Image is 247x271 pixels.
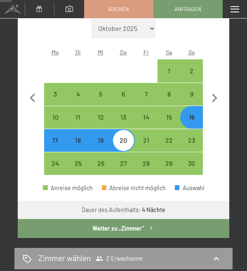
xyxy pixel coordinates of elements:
[135,83,158,106] div: Fri Nov 07 2025
[67,106,89,129] div: Tue Nov 11 2025
[112,106,135,129] div: Anreise möglich
[90,114,111,135] div: 12
[82,206,165,214] div: Dauer des Aufenthalts:
[158,106,180,129] div: Sat Nov 15 2025
[89,106,112,129] div: Anreise möglich
[180,129,203,152] div: Anreise möglich
[44,152,67,175] div: Mon Nov 24 2025
[158,68,179,89] div: 1
[136,91,157,112] div: 7
[135,83,158,106] div: Anreise möglich
[158,59,180,82] div: Anreise möglich
[166,49,172,56] abbr: Samstag
[44,83,67,106] div: Anreise möglich
[67,129,89,152] div: Anreise möglich
[181,91,202,112] div: 9
[38,253,91,264] h2: Zimmer wählen
[108,5,129,13] span: Buchen
[158,152,180,175] div: Sat Nov 29 2025
[44,129,67,152] div: Anreise möglich
[136,114,157,135] div: 14
[188,49,195,56] abbr: Sonntag
[158,83,180,106] div: Sat Nov 08 2025
[143,49,149,56] abbr: Freitag
[158,59,180,82] div: Sat Nov 01 2025
[136,137,157,158] div: 21
[89,129,112,152] div: Wed Nov 19 2025
[113,91,134,112] div: 6
[45,137,66,158] div: 17
[68,114,89,135] div: 11
[158,129,180,152] div: Anreise möglich
[174,5,201,13] span: Anfragen
[44,106,67,129] div: Mon Nov 10 2025
[45,114,66,135] div: 10
[158,129,180,152] div: Sat Nov 22 2025
[75,49,81,56] abbr: Dienstag
[181,160,202,181] div: 30
[89,83,112,106] div: Wed Nov 05 2025
[112,152,135,175] div: Anreise möglich
[68,160,89,181] div: 25
[68,91,89,112] div: 4
[45,91,66,112] div: 3
[180,106,203,129] div: Sun Nov 16 2025
[181,137,202,158] div: 23
[158,160,179,181] div: 29
[112,129,135,152] div: Thu Nov 20 2025
[89,83,112,106] div: Anreise möglich
[154,0,222,18] a: Anfragen
[67,152,89,175] div: Tue Nov 25 2025
[90,137,111,158] div: 19
[135,106,158,129] div: Fri Nov 14 2025
[180,59,203,82] div: Anreise möglich
[96,255,143,263] span: 2 Erwachsene
[67,83,89,106] div: Anreise möglich
[180,152,203,175] div: Sun Nov 30 2025
[44,129,67,152] div: Mon Nov 17 2025
[142,206,165,213] b: 4 Nächte
[67,83,89,106] div: Tue Nov 04 2025
[98,49,104,56] abbr: Mittwoch
[18,219,229,238] button: Weiter zu „Zimmer“
[158,83,180,106] div: Anreise möglich
[45,160,66,181] div: 24
[112,152,135,175] div: Thu Nov 27 2025
[67,129,89,152] div: Tue Nov 18 2025
[181,114,202,135] div: 16
[135,129,158,152] div: Fri Nov 21 2025
[158,152,180,175] div: Anreise möglich
[85,0,153,18] a: Buchen
[44,106,67,129] div: Anreise möglich
[112,129,135,152] div: Anreise möglich
[52,49,59,56] abbr: Montag
[206,19,223,175] button: Nächster Monat
[180,83,203,106] div: Anreise möglich
[180,106,203,129] div: Anreise möglich
[135,152,158,175] div: Anreise möglich
[158,106,180,129] div: Anreise möglich
[24,19,41,175] button: Vorheriger Monat
[44,83,67,106] div: Mon Nov 03 2025
[180,129,203,152] div: Sun Nov 23 2025
[158,114,179,135] div: 15
[181,68,202,89] div: 2
[90,91,111,112] div: 5
[68,137,89,158] div: 18
[158,91,179,112] div: 8
[89,152,112,175] div: Anreise möglich
[113,137,134,158] div: 20
[112,83,135,106] div: Thu Nov 06 2025
[89,152,112,175] div: Wed Nov 26 2025
[135,129,158,152] div: Anreise möglich
[44,152,67,175] div: Anreise möglich
[90,160,111,181] div: 26
[180,152,203,175] div: Anreise möglich
[67,106,89,129] div: Anreise möglich
[43,185,93,191] div: Anreise möglich
[180,83,203,106] div: Sun Nov 09 2025
[89,106,112,129] div: Wed Nov 12 2025
[180,59,203,82] div: Sun Nov 02 2025
[175,185,204,191] div: Auswahl
[135,106,158,129] div: Anreise möglich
